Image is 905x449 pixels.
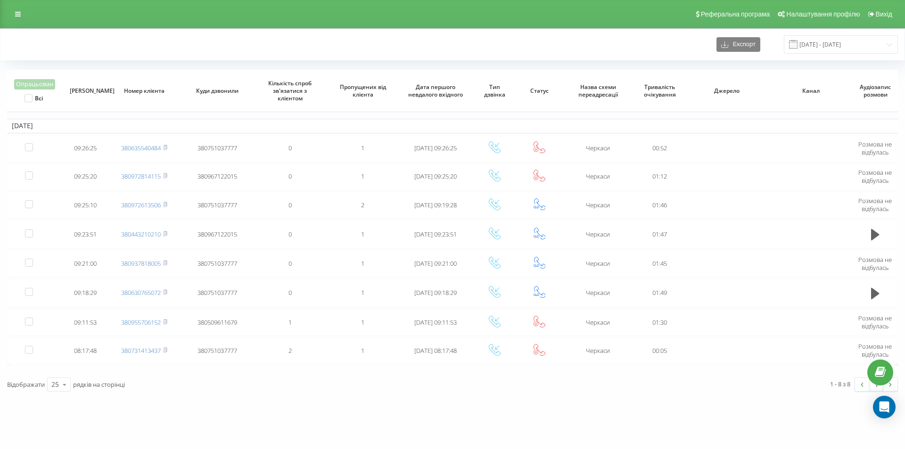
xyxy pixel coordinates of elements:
[634,135,685,162] td: 00:52
[63,163,108,190] td: 09:25:20
[197,318,237,327] span: 380509611679
[361,172,364,180] span: 1
[288,172,292,180] span: 0
[361,144,364,152] span: 1
[858,168,892,185] span: Розмова не відбулась
[63,220,108,248] td: 09:23:51
[121,144,161,152] a: 380635540484
[414,346,457,355] span: [DATE] 08:17:48
[121,230,161,238] a: 380443210210
[478,83,510,98] span: Тип дзвінка
[288,259,292,268] span: 0
[414,259,457,268] span: [DATE] 09:21:00
[562,309,635,335] td: Черкаси
[121,346,161,355] a: 380731413437
[562,192,635,218] td: Черкаси
[562,135,635,162] td: Черкаси
[858,140,892,156] span: Розмова не відбулась
[197,259,237,268] span: 380751037777
[197,346,237,355] span: 380751037777
[728,41,756,48] span: Експорт
[63,279,108,307] td: 09:18:29
[858,314,892,330] span: Розмова не відбулась
[288,288,292,297] span: 0
[830,379,850,389] div: 1 - 8 з 8
[716,37,760,52] button: Експорт
[407,83,464,98] span: Дата першого невдалого вхідного
[288,318,292,327] span: 1
[197,201,237,209] span: 380751037777
[121,288,161,297] a: 380630765072
[63,135,108,162] td: 09:26:25
[414,172,457,180] span: [DATE] 09:25:20
[361,259,364,268] span: 1
[63,309,108,335] td: 09:11:53
[634,220,685,248] td: 01:47
[562,220,635,248] td: Черкаси
[860,83,892,98] span: Аудіозапис розмови
[63,192,108,218] td: 09:25:10
[288,346,292,355] span: 2
[693,87,760,95] span: Джерело
[562,279,635,307] td: Черкаси
[634,163,685,190] td: 01:12
[777,87,844,95] span: Канал
[63,337,108,364] td: 08:17:48
[70,87,102,95] span: [PERSON_NAME]
[876,10,892,18] span: Вихід
[189,87,246,95] span: Куди дзвонили
[873,396,896,418] div: Open Intercom Messenger
[562,337,635,364] td: Черкаси
[361,288,364,297] span: 1
[121,172,161,180] a: 380972814115
[634,279,685,307] td: 01:49
[414,230,457,238] span: [DATE] 09:23:51
[562,250,635,277] td: Черкаси
[634,309,685,335] td: 01:30
[858,196,892,213] span: Розмова не відбулась
[121,318,161,327] a: 380955706152
[523,87,555,95] span: Статус
[288,144,292,152] span: 0
[361,346,364,355] span: 1
[63,250,108,277] td: 09:21:00
[121,201,161,209] a: 380972613506
[121,259,161,268] a: 380937818005
[116,87,173,95] span: Номер клієнта
[634,250,685,277] td: 01:45
[262,80,319,102] span: Кількість спроб зв'язатися з клієнтом
[642,83,678,98] span: Тривалість очікування
[858,255,892,272] span: Розмова не відбулась
[7,119,898,133] td: [DATE]
[562,163,635,190] td: Черкаси
[197,288,237,297] span: 380751037777
[361,201,364,209] span: 2
[414,144,457,152] span: [DATE] 09:26:25
[414,201,457,209] span: [DATE] 09:19:28
[634,337,685,364] td: 00:05
[786,10,860,18] span: Налаштування профілю
[197,144,237,152] span: 380751037777
[361,318,364,327] span: 1
[7,380,45,389] span: Відображати
[334,83,391,98] span: Пропущених від клієнта
[73,380,125,389] span: рядків на сторінці
[197,172,237,180] span: 380967122015
[701,10,770,18] span: Реферальна програма
[197,230,237,238] span: 380967122015
[288,201,292,209] span: 0
[51,380,59,389] div: 25
[25,94,43,102] label: Всі
[858,342,892,359] span: Розмова не відбулась
[414,288,457,297] span: [DATE] 09:18:29
[288,230,292,238] span: 0
[569,83,626,98] span: Назва схеми переадресації
[634,192,685,218] td: 01:46
[361,230,364,238] span: 1
[414,318,457,327] span: [DATE] 09:11:53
